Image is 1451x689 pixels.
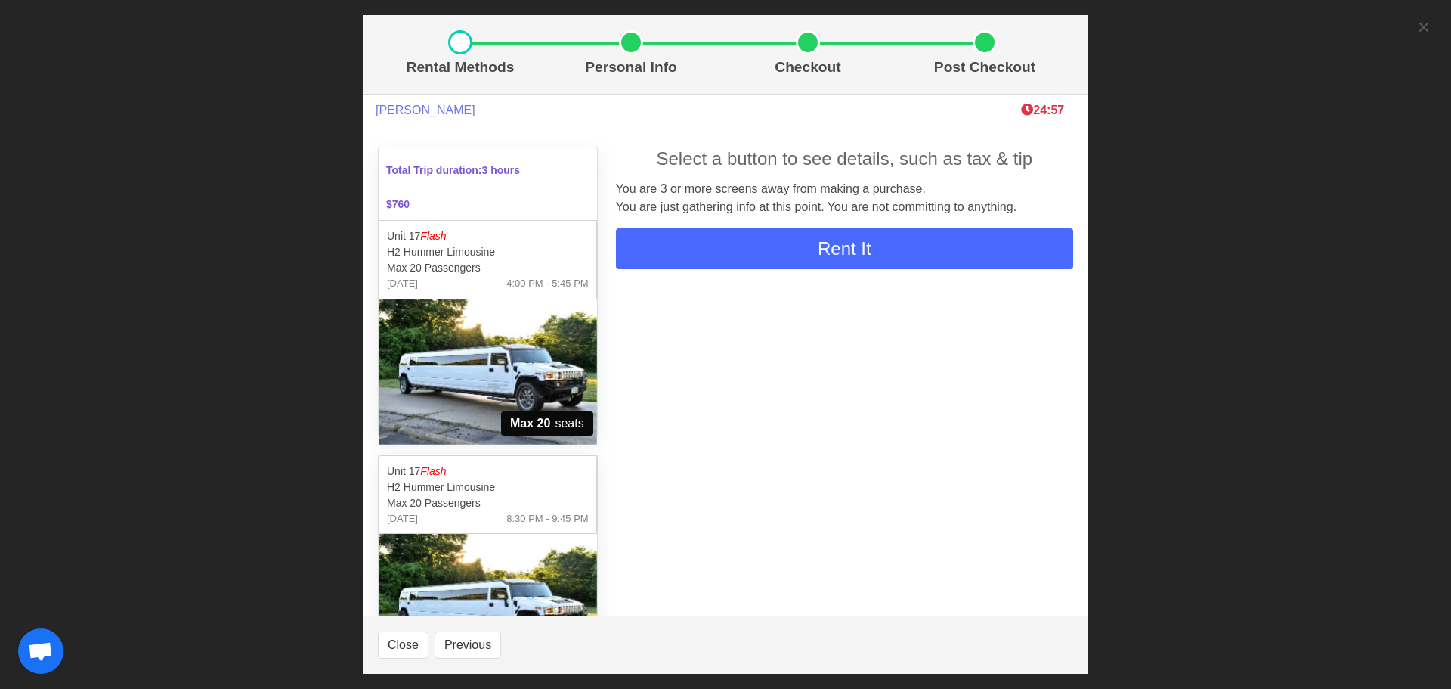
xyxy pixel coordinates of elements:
[376,103,475,117] span: [PERSON_NAME]
[616,180,1073,198] p: You are 3 or more screens away from making a purchase.
[387,260,589,276] p: Max 20 Passengers
[387,495,589,511] p: Max 20 Passengers
[379,299,597,445] img: 17%2001.jpg
[387,511,418,526] span: [DATE]
[818,238,871,259] span: Rent It
[18,628,63,674] div: Open chat
[387,228,589,244] p: Unit 17
[549,57,713,79] p: Personal Info
[379,534,597,679] img: 17%2001.jpg
[506,511,588,526] span: 8:30 PM - 9:45 PM
[387,276,418,291] span: [DATE]
[420,230,446,242] em: Flash
[1021,104,1064,116] b: 24:57
[616,198,1073,216] p: You are just gathering info at this point. You are not committing to anything.
[387,480,589,495] p: H2 Hummer Limousine
[616,228,1073,269] button: Rent It
[1021,104,1064,116] span: The clock is ticking ⁠— this timer shows how long we'll hold this limo during checkout. If time r...
[387,244,589,260] p: H2 Hummer Limousine
[501,411,593,436] span: seats
[378,632,428,659] button: Close
[616,145,1073,172] div: Select a button to see details, such as tax & tip
[420,465,446,477] em: Flash
[482,164,521,176] span: 3 hours
[510,414,550,433] strong: Max 20
[506,276,588,291] span: 4:00 PM - 5:45 PM
[387,464,589,480] p: Unit 17
[386,198,410,210] b: $760
[902,57,1067,79] p: Post Checkout
[725,57,890,79] p: Checkout
[377,154,599,188] span: Total Trip duration:
[435,632,501,659] button: Previous
[384,57,537,79] p: Rental Methods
